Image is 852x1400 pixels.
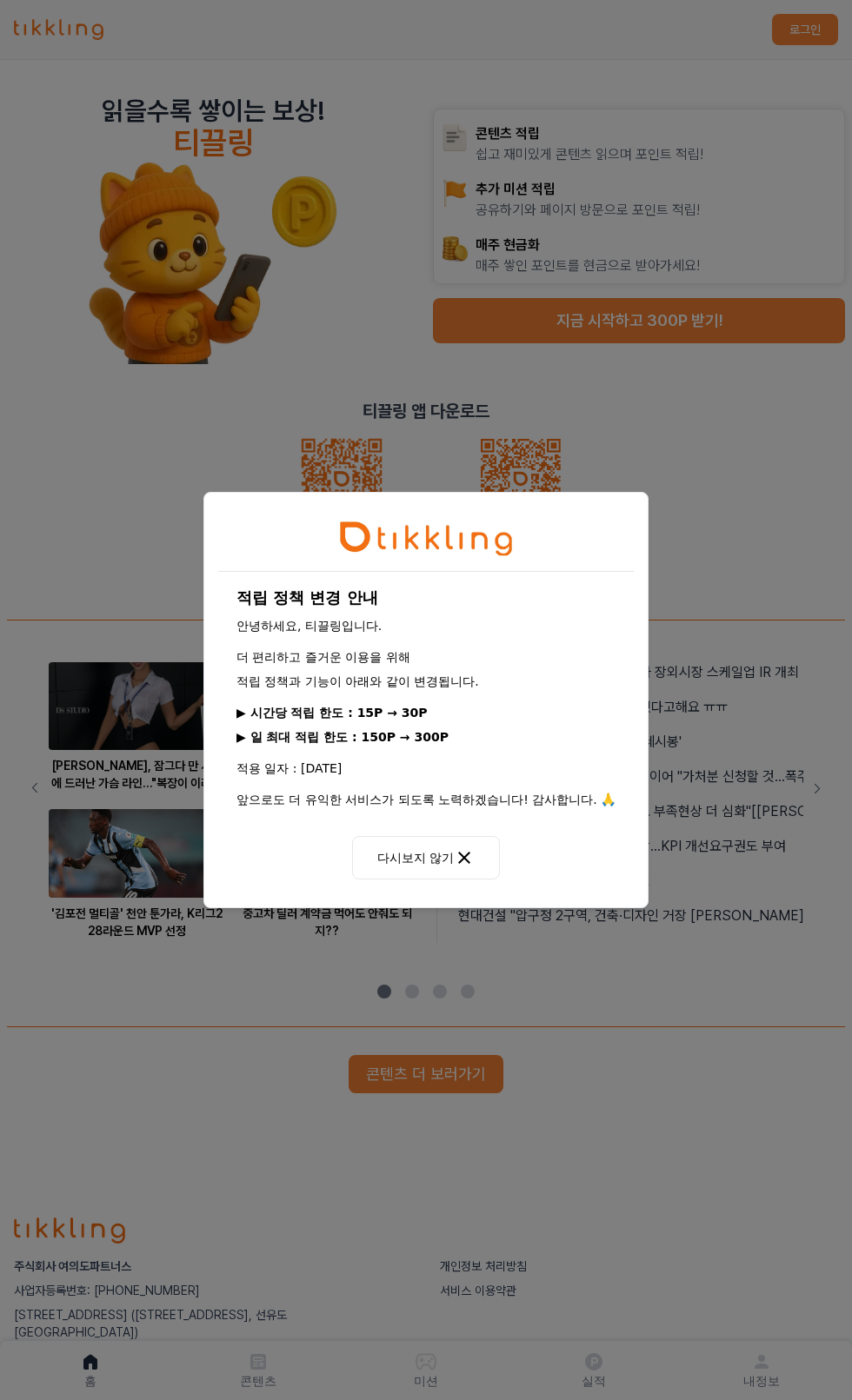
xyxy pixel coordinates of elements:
[236,704,616,721] p: ▶ 시간당 적립 한도 : 15P → 30P
[236,728,616,746] p: ▶ 일 최대 적립 한도 : 150P → 300P
[352,836,500,879] button: 다시보지 않기
[339,521,513,557] img: tikkling_character
[236,760,616,777] p: 적용 일자 : [DATE]
[236,648,616,666] p: 더 편리하고 즐거운 이용을 위해
[236,617,616,634] p: 안녕하세요, 티끌링입니다.
[236,673,616,690] p: 적립 정책과 기능이 아래와 같이 변경됩니다.
[236,791,616,808] p: 앞으로도 더 유익한 서비스가 되도록 노력하겠습니다! 감사합니다. 🙏
[236,586,616,610] h1: 적립 정책 변경 안내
